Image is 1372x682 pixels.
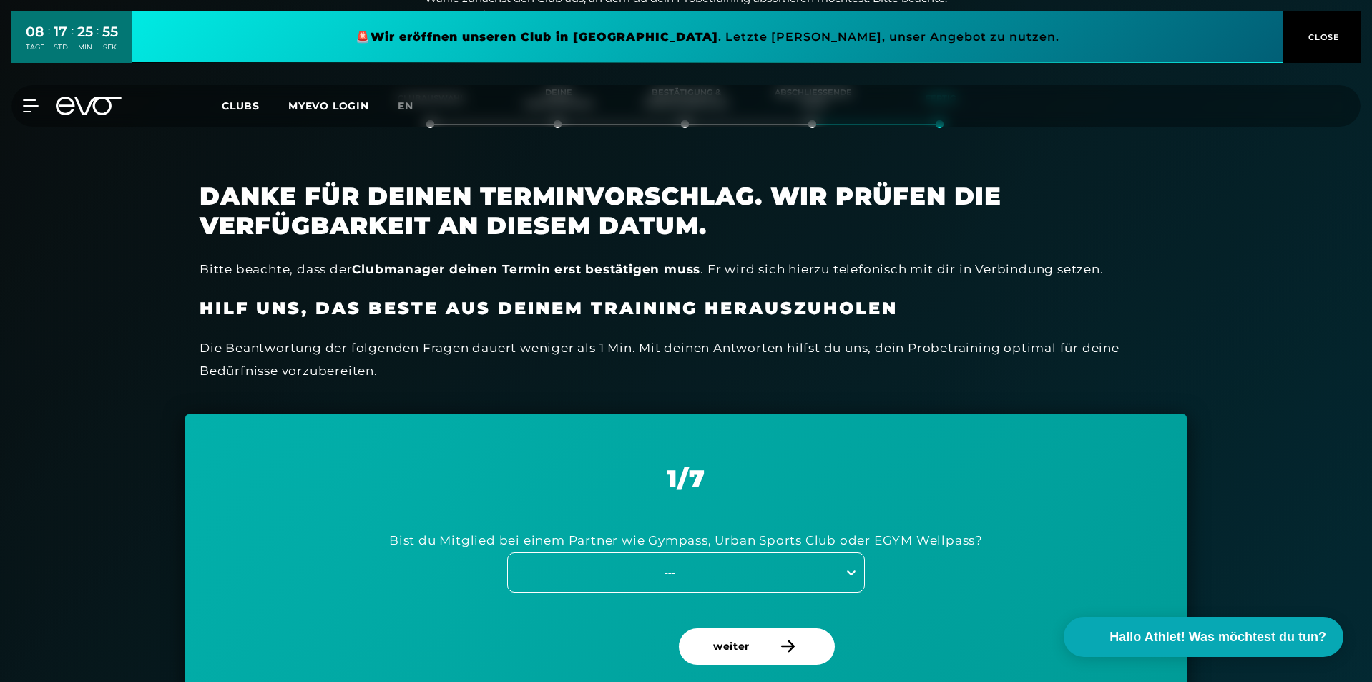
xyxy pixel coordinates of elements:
div: : [48,23,50,61]
button: Hallo Athlet! Was möchtest du tun? [1064,617,1343,657]
h3: Hilf uns, das beste aus deinem Training herauszuholen [200,298,1172,319]
span: weiter [713,639,750,654]
a: en [398,98,431,115]
span: Clubs [222,99,260,112]
span: CLOSE [1305,31,1340,44]
div: : [97,23,99,61]
div: Bitte beachte, dass der . Er wird sich hierzu telefonisch mit dir in Verbindung setzen. [200,258,1172,281]
div: --- [509,564,830,580]
div: 17 [54,21,68,42]
div: 25 [77,21,93,42]
button: CLOSE [1283,11,1361,63]
h2: Danke für deinen Terminvorschlag. Wir prüfen die Verfügbarkeit an diesem Datum. [200,182,1172,240]
div: : [72,23,74,61]
div: Die Beantwortung der folgenden Fragen dauert weniger als 1 Min. Mit deinen Antworten hilfst du un... [200,336,1172,383]
strong: Clubmanager deinen Termin erst bestätigen muss [352,262,700,276]
span: Hallo Athlet! Was möchtest du tun? [1109,628,1326,647]
div: 55 [102,21,118,42]
div: MIN [77,42,93,52]
span: en [398,99,413,112]
a: Clubs [222,99,288,112]
span: 1 / 7 [667,464,705,494]
div: SEK [102,42,118,52]
div: TAGE [26,42,44,52]
a: MYEVO LOGIN [288,99,369,112]
div: 08 [26,21,44,42]
div: Bist du Mitglied bei einem Partner wie Gympass, Urban Sports Club oder EGYM Wellpass? [389,529,983,552]
div: STD [54,42,68,52]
